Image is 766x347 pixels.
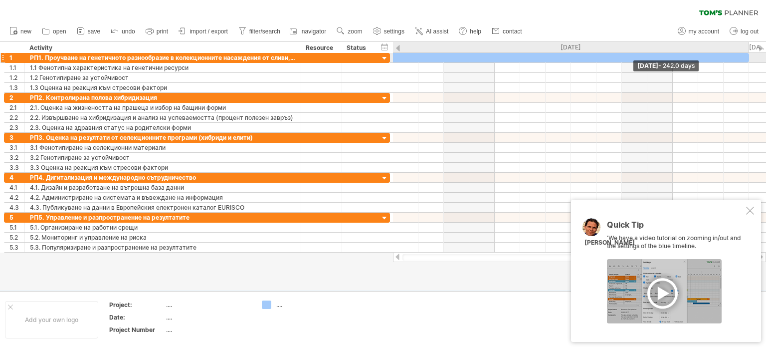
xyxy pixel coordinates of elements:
[53,28,66,35] span: open
[30,103,296,112] div: 2.1. Оценка на жизнеността на прашеца и избор на бащини форми
[9,153,24,162] div: 3.2
[9,203,24,212] div: 4.3
[9,133,24,142] div: 3
[384,28,404,35] span: settings
[276,301,331,309] div: ....
[29,43,295,53] div: Activity
[30,183,296,192] div: 4.1. Дизайн и разработване на вътрешна база данни
[30,83,296,92] div: 1.3 Оценка на реакция към стресови фактори
[166,301,250,309] div: ....
[9,63,24,72] div: 1.1
[236,25,283,38] a: filter/search
[7,25,34,38] a: new
[30,243,296,252] div: 5.3. Популяризиране и разпространение на резултатите
[9,223,24,232] div: 5.1
[176,25,231,38] a: import / export
[74,25,103,38] a: save
[9,143,24,152] div: 3.1
[190,28,228,35] span: import / export
[143,25,171,38] a: print
[288,25,329,38] a: navigator
[109,313,164,322] div: Date:
[741,28,759,35] span: log out
[30,173,296,182] div: РП4. Дигитализация и международно сътрудничество
[30,193,296,202] div: 4.2. Администриране на системата и въвеждане на информация
[348,28,362,35] span: zoom
[9,103,24,112] div: 2.1
[166,326,250,334] div: ....
[39,25,69,38] a: open
[30,233,296,242] div: 5.2. Мониторинг и управление на риска
[302,28,326,35] span: navigator
[9,93,24,102] div: 2
[9,83,24,92] div: 1.3
[9,53,24,62] div: 1
[166,313,250,322] div: ....
[607,221,744,234] div: Quick Tip
[9,193,24,202] div: 4.2
[9,243,24,252] div: 5.3
[249,28,280,35] span: filter/search
[9,233,24,242] div: 5.2
[30,143,296,152] div: 3.1 Фенотипиране на селекционни материали
[658,62,695,69] span: - 242.0 days
[456,25,484,38] a: help
[5,301,98,339] div: Add your own logo
[9,213,24,222] div: 5
[503,28,522,35] span: contact
[727,25,762,38] a: log out
[412,25,451,38] a: AI assist
[9,173,24,182] div: 4
[30,213,296,222] div: РП5. Управление и разпространение на резултатите
[30,203,296,212] div: 4.3. Публикуване на данни в Европейския електронен каталог EURISCO
[607,221,744,324] div: 'We have a video tutorial on zooming in/out and the settings of the blue timeline.
[122,28,135,35] span: undo
[633,60,699,71] div: [DATE]
[9,163,24,172] div: 3.3
[306,43,336,53] div: Resource
[30,223,296,232] div: 5.1. Организиране на работни срещи
[109,301,164,309] div: Project:
[371,25,407,38] a: settings
[9,123,24,132] div: 2.3
[30,113,296,122] div: 2.2. Извършване на хибридизация и анализ на успеваемостта (процент полезен завръз)
[109,326,164,334] div: Project Number
[30,163,296,172] div: 3.3 Оценка на реакция към стресови фактори
[30,53,296,62] div: РП1. Проучване на генетичното разнообразие в колекционните насаждения от сливи, череши, праскови ...
[30,153,296,162] div: 3.2 Генотипиране за устойчивост
[30,123,296,132] div: 2.3. Оценка на здравния статус на родителски форми
[30,93,296,102] div: РП2. Контролирана полова хибридизация
[20,28,31,35] span: new
[30,73,296,82] div: 1.2 Генотипиране за устойчивост
[347,43,369,53] div: Status
[426,28,448,35] span: AI assist
[108,25,138,38] a: undo
[689,28,719,35] span: my account
[157,28,168,35] span: print
[489,25,525,38] a: contact
[88,28,100,35] span: save
[30,133,296,142] div: РП3. Оценка на резултати от селекционните програми (хибриди и елити)
[675,25,722,38] a: my account
[470,28,481,35] span: help
[9,73,24,82] div: 1.2
[9,183,24,192] div: 4.1
[334,25,365,38] a: zoom
[9,113,24,122] div: 2.2
[584,239,635,247] div: [PERSON_NAME]
[30,63,296,72] div: 1.1 Фенотипна характеристика на генетични ресурси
